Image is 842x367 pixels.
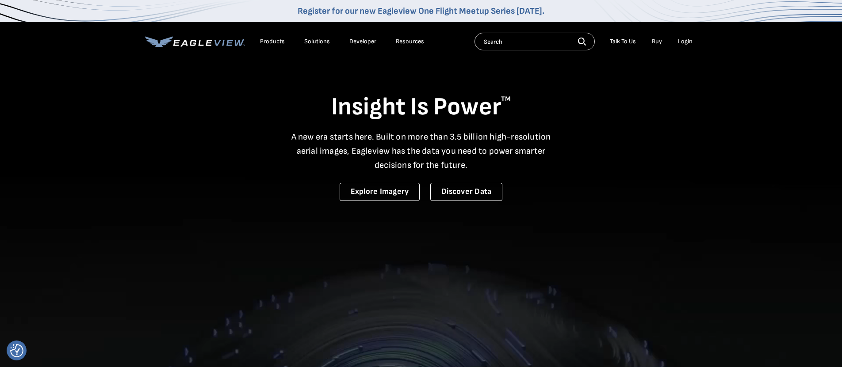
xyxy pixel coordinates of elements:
div: Resources [396,38,424,45]
p: A new era starts here. Built on more than 3.5 billion high-resolution aerial images, Eagleview ha... [286,130,556,172]
a: Register for our new Eagleview One Flight Meetup Series [DATE]. [298,6,544,16]
a: Buy [652,38,662,45]
input: Search [475,33,595,50]
a: Discover Data [430,183,502,201]
div: Products [260,38,285,45]
img: Revisit consent button [10,344,23,357]
sup: TM [501,95,511,103]
button: Consent Preferences [10,344,23,357]
a: Developer [349,38,376,45]
div: Solutions [304,38,330,45]
div: Login [678,38,693,45]
a: Explore Imagery [340,183,420,201]
h1: Insight Is Power [145,92,697,123]
div: Talk To Us [610,38,636,45]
